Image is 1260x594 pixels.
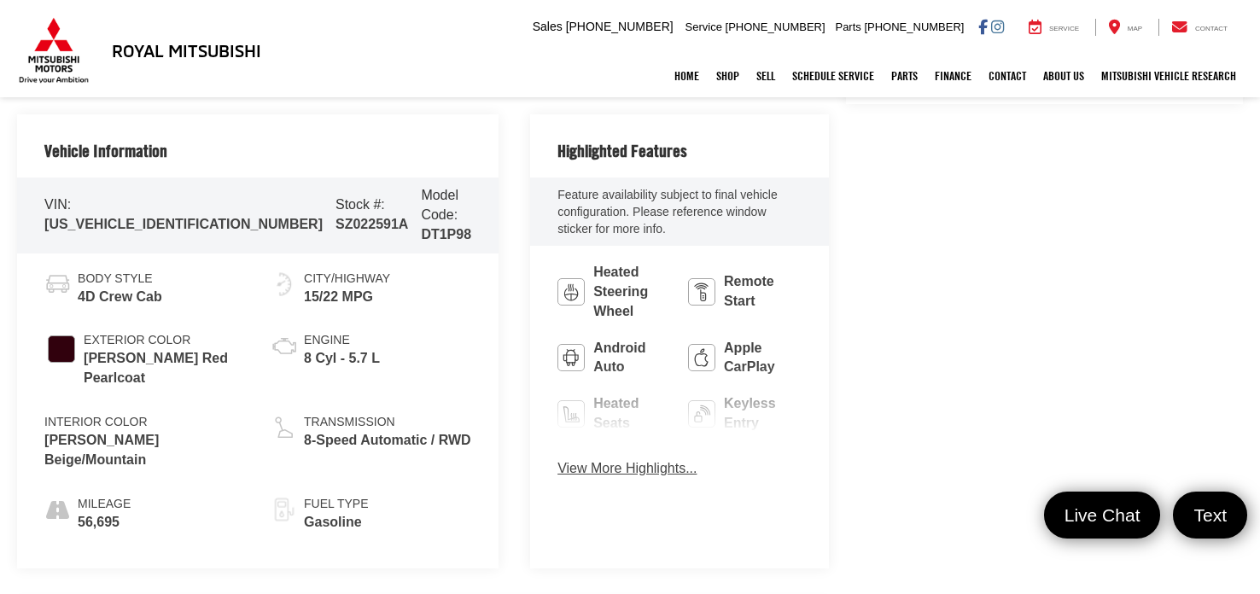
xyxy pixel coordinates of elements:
[1093,55,1245,97] a: Mitsubishi Vehicle Research
[304,431,471,451] span: 8-Speed Automatic / RWD
[78,496,131,513] span: Mileage
[533,20,563,33] span: Sales
[1049,25,1079,32] span: Service
[1128,25,1142,32] span: Map
[304,332,380,349] span: Engine
[421,227,471,242] span: DT1P98
[557,142,687,160] h2: Highlighted Features
[1056,504,1149,527] span: Live Chat
[1195,25,1228,32] span: Contact
[304,414,471,431] span: Transmission
[666,55,708,97] a: Home
[304,496,368,513] span: Fuel Type
[593,339,671,378] span: Android Auto
[421,188,458,222] span: Model Code:
[304,288,390,307] span: 15/22 MPG
[1016,19,1092,36] a: Service
[44,217,323,231] span: [US_VEHICLE_IDENTIFICATION_NUMBER]
[48,335,75,363] span: #31010D
[304,271,390,288] span: City/Highway
[44,431,245,470] span: Lt Frost Beige/Mountain
[726,20,825,33] span: [PHONE_NUMBER]
[978,20,988,33] a: Facebook: Click to visit our Facebook page
[557,278,585,306] img: Heated Steering Wheel
[883,55,926,97] a: Parts: Opens in a new tab
[1173,492,1247,539] a: Text
[44,496,69,520] i: mileage icon
[784,55,883,97] a: Schedule Service: Opens in a new tab
[1185,504,1235,527] span: Text
[557,344,585,371] img: Android Auto
[688,278,715,306] img: Remote Start
[593,263,671,322] span: Heated Steering Wheel
[304,513,368,533] span: Gasoline
[685,20,722,33] span: Service
[557,459,697,479] button: View More Highlights...
[1158,19,1240,36] a: Contact
[980,55,1035,97] a: Contact
[78,513,131,533] span: 56,695
[926,55,980,97] a: Finance
[864,20,964,33] span: [PHONE_NUMBER]
[708,55,748,97] a: Shop
[271,271,298,298] img: Fuel Economy
[335,217,408,231] span: SZ022591A
[1044,492,1161,539] a: Live Chat
[688,344,715,371] img: Apple CarPlay
[724,339,802,378] span: Apple CarPlay
[1035,55,1093,97] a: About Us
[44,197,71,212] span: VIN:
[566,20,674,33] span: [PHONE_NUMBER]
[78,271,162,288] span: Body Style
[748,55,784,97] a: Sell
[112,41,261,60] h3: Royal Mitsubishi
[84,349,245,388] span: Delmonico Red Pearlcoat
[991,20,1004,33] a: Instagram: Click to visit our Instagram page
[335,197,385,212] span: Stock #:
[44,142,167,160] h2: Vehicle Information
[78,288,162,307] span: 4D Crew Cab
[724,272,802,312] span: Remote Start
[44,414,245,431] span: Interior Color
[557,188,778,236] span: Feature availability subject to final vehicle configuration. Please reference window sticker for ...
[304,349,380,369] span: 8 Cyl - 5.7 L
[835,20,860,33] span: Parts
[1095,19,1155,36] a: Map
[15,17,92,84] img: Mitsubishi
[84,332,245,349] span: Exterior Color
